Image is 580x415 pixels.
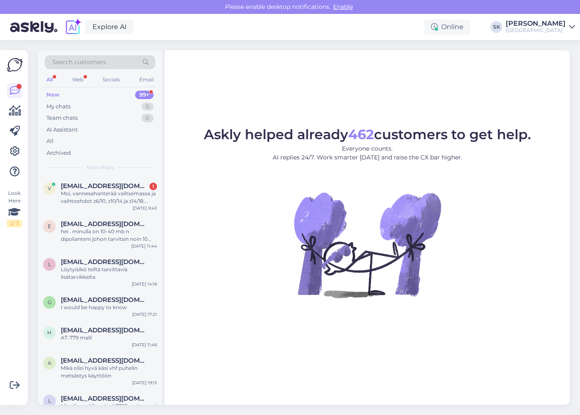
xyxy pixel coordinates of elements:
[132,380,157,386] div: [DATE] 19:15
[7,189,22,227] div: Look Here
[46,91,60,99] div: New
[141,114,154,122] div: 0
[48,223,51,229] span: e
[61,182,149,190] span: Ville.j.nikula@gmail.com
[87,164,114,171] span: New chats
[61,190,157,205] div: Moi, vannesahanterää valitsemassa ja vaihtoehdot z6/10, z10/14 ja z14/18. Mikähän näistä soveltui...
[85,20,134,34] a: Explore AI
[506,27,566,34] div: [GEOGRAPHIC_DATA]
[61,266,157,281] div: Löytyisikö teiltä tarvittavia lisätarvikkeita
[132,281,157,287] div: [DATE] 14:16
[46,126,78,134] div: AI Assistant
[45,74,54,85] div: All
[46,102,70,111] div: My chats
[52,58,106,67] span: Search customers
[506,20,566,27] div: [PERSON_NAME]
[131,243,157,249] div: [DATE] 11:44
[46,137,54,146] div: All
[7,57,23,73] img: Askly Logo
[61,334,157,342] div: AT-779 malli
[48,185,51,191] span: V
[46,149,71,157] div: Archived
[101,74,122,85] div: Socials
[149,183,157,190] div: 1
[138,74,155,85] div: Email
[61,258,149,266] span: lauri.riipinen@logiapp.com
[48,299,51,305] span: g
[61,296,149,304] span: galaxi88@protonmail.com
[348,126,374,143] b: 462
[291,169,443,321] img: No Chat active
[133,205,157,211] div: [DATE] 9:43
[48,261,51,267] span: l
[331,3,355,11] span: Enable
[132,311,157,318] div: [DATE] 17:21
[61,364,157,380] div: Mikä olisi hyvä käsi vhf puhelin metsästys käyttöön
[70,74,85,85] div: Web
[48,398,51,404] span: l
[506,20,575,34] a: [PERSON_NAME][GEOGRAPHIC_DATA]
[61,326,149,334] span: hietikonleena@gmail.com
[64,18,82,36] img: explore-ai
[204,126,531,143] span: Askly helped already customers to get help.
[61,357,149,364] span: apajantila@gmail.com
[61,220,149,228] span: esa_ronkainen@yahoo.com
[7,220,22,227] div: 2 / 3
[132,342,157,348] div: [DATE] 11:46
[204,144,531,162] p: Everyone counts. AI replies 24/7. Work smarter [DATE] and raise the CX bar higher.
[48,360,51,366] span: a
[46,114,78,122] div: Team chats
[61,228,157,243] div: hei . minulla on 10-40 mb n dipolianteni johon tarvitsin noin 10 metrin valmiin kaapeli. [PERSON_...
[424,19,470,35] div: Online
[135,91,154,99] div: 99+
[47,329,51,336] span: h
[141,102,154,111] div: 0
[61,395,149,402] span: laaksonen556@gmail.com
[491,21,502,33] div: SK
[61,304,157,311] div: I would be happy to know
